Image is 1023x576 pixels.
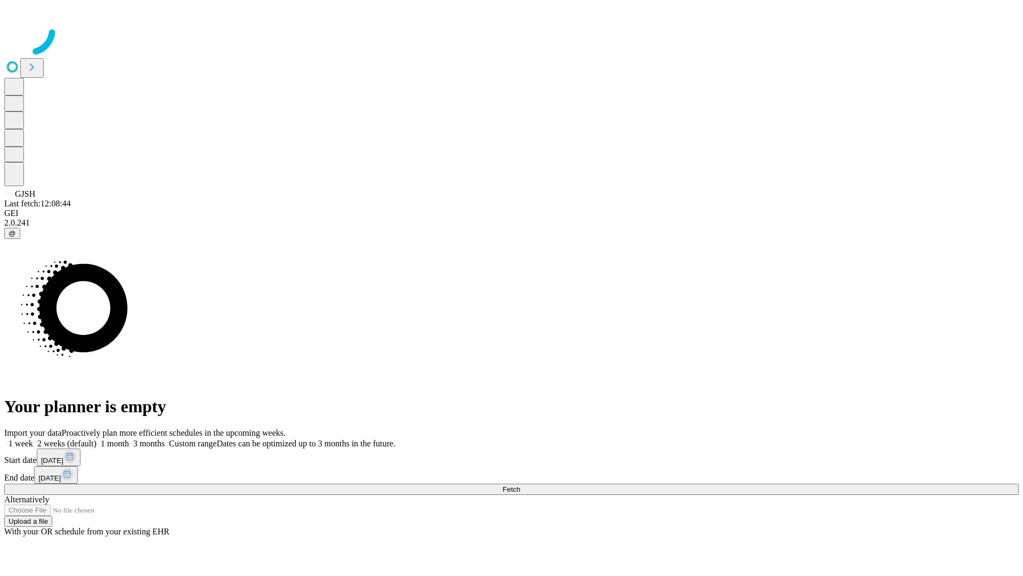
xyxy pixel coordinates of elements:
[37,449,80,466] button: [DATE]
[4,428,62,437] span: Import your data
[217,439,395,448] span: Dates can be optimized up to 3 months in the future.
[4,218,1019,228] div: 2.0.241
[34,466,78,484] button: [DATE]
[9,439,33,448] span: 1 week
[4,516,52,527] button: Upload a file
[101,439,129,448] span: 1 month
[4,228,20,239] button: @
[41,457,63,465] span: [DATE]
[4,484,1019,495] button: Fetch
[502,485,520,493] span: Fetch
[62,428,286,437] span: Proactively plan more efficient schedules in the upcoming weeks.
[4,199,71,208] span: Last fetch: 12:08:44
[4,466,1019,484] div: End date
[38,474,61,482] span: [DATE]
[4,209,1019,218] div: GEI
[4,527,169,536] span: With your OR schedule from your existing EHR
[9,229,16,237] span: @
[4,449,1019,466] div: Start date
[133,439,165,448] span: 3 months
[4,397,1019,417] h1: Your planner is empty
[37,439,96,448] span: 2 weeks (default)
[169,439,216,448] span: Custom range
[4,495,49,504] span: Alternatively
[15,189,35,198] span: GJSH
